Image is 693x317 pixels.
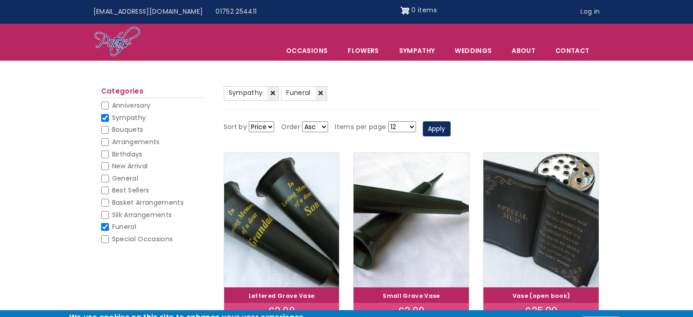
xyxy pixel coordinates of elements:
[502,41,545,60] a: About
[224,86,279,101] a: Sympathy
[354,153,469,287] img: Small Grave Vase
[483,153,599,287] img: Vase (open book)
[400,3,437,18] a: Shopping cart 0 items
[224,153,339,287] img: Lettered Grave Vase
[112,210,172,219] span: Silk Arrangements
[94,26,141,58] img: Home
[112,198,184,207] span: Basket Arrangements
[281,122,300,133] label: Order
[112,234,173,244] span: Special Occasions
[281,86,327,101] a: Funeral
[423,121,451,137] button: Apply
[112,174,138,183] span: General
[249,292,315,300] a: Lettered Grave Vase
[383,292,440,300] a: Small Grave Vase
[411,5,436,15] span: 0 items
[112,161,148,171] span: New Arrival
[286,88,310,97] span: Funeral
[112,101,151,110] span: Anniversary
[445,41,501,60] span: Weddings
[112,113,146,122] span: Sympathy
[112,150,143,159] span: Birthdays
[277,41,337,60] span: Occasions
[209,3,263,21] a: 01752 254411
[390,41,445,60] a: Sympathy
[87,3,210,21] a: [EMAIL_ADDRESS][DOMAIN_NAME]
[112,125,144,134] span: Bouquets
[224,122,247,133] label: Sort by
[546,41,599,60] a: Contact
[112,137,160,146] span: Arrangements
[101,87,203,98] h2: Categories
[335,122,386,133] label: Items per page
[513,292,570,300] a: Vase (open book)
[229,88,263,97] span: Sympathy
[112,222,136,231] span: Funeral
[112,186,149,195] span: Best Sellers
[338,41,388,60] a: Flowers
[400,3,410,18] img: Shopping cart
[574,3,606,21] a: Log in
